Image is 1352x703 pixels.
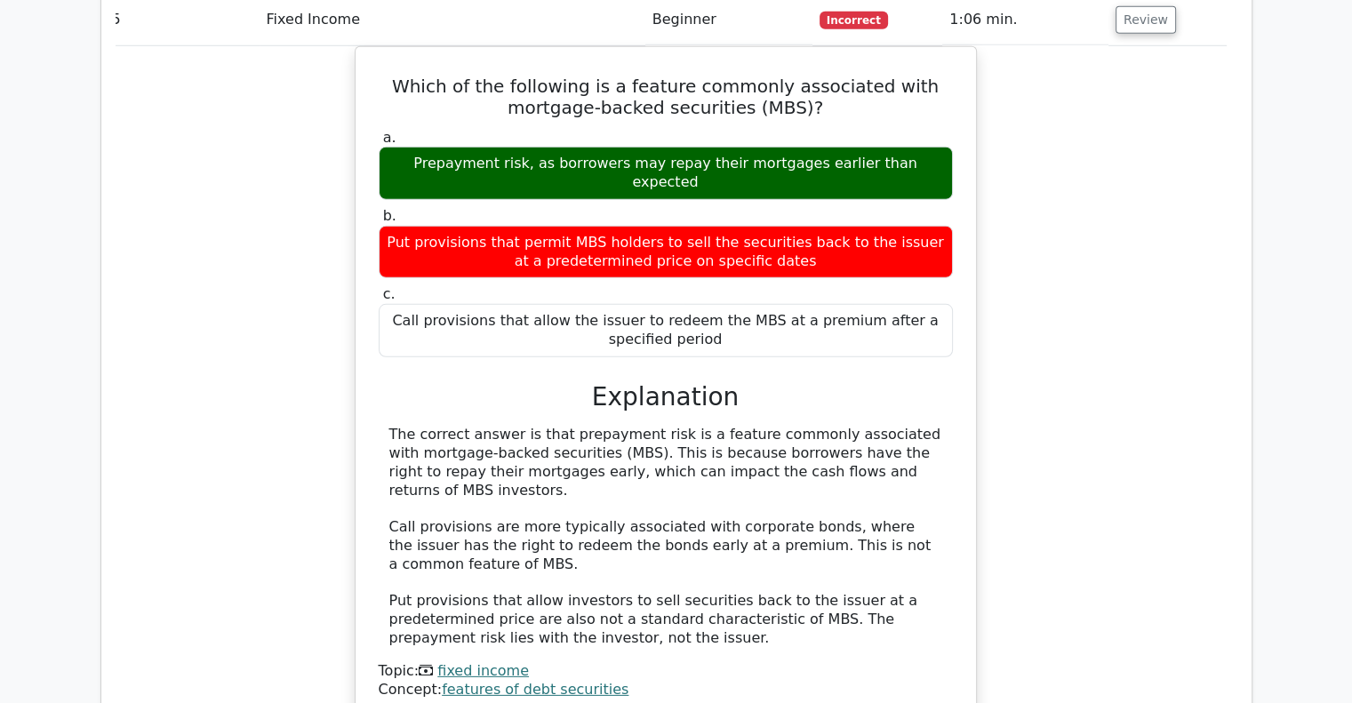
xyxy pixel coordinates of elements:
h3: Explanation [389,382,942,412]
h5: Which of the following is a feature commonly associated with mortgage-backed securities (MBS)? [377,76,955,118]
div: Topic: [379,662,953,681]
span: c. [383,285,396,302]
span: Incorrect [820,12,888,29]
div: The correct answer is that prepayment risk is a feature commonly associated with mortgage-backed ... [389,426,942,648]
a: features of debt securities [442,681,628,698]
span: a. [383,129,396,146]
span: b. [383,207,396,224]
div: Prepayment risk, as borrowers may repay their mortgages earlier than expected [379,147,953,200]
button: Review [1116,6,1176,34]
div: Concept: [379,681,953,699]
a: fixed income [437,662,529,679]
div: Put provisions that permit MBS holders to sell the securities back to the issuer at a predetermin... [379,226,953,279]
div: Call provisions that allow the issuer to redeem the MBS at a premium after a specified period [379,304,953,357]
